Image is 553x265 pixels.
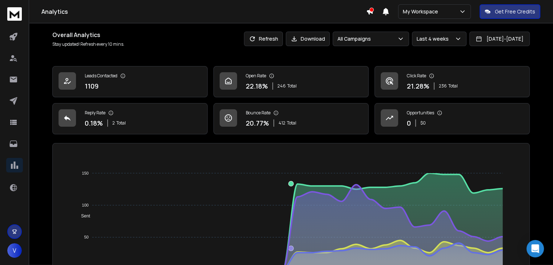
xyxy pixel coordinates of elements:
a: Open Rate22.18%246Total [213,66,369,97]
span: Sent [76,213,90,219]
span: 246 [277,83,286,89]
p: Download [301,35,325,42]
p: Get Free Credits [495,8,535,15]
span: Total [287,120,296,126]
p: 20.77 % [246,118,269,128]
button: Get Free Credits [480,4,540,19]
p: Refresh [259,35,278,42]
button: Download [286,32,330,46]
button: Refresh [244,32,283,46]
p: My Workspace [403,8,441,15]
a: Click Rate21.28%236Total [374,66,530,97]
p: Reply Rate [85,110,105,116]
button: [DATE]-[DATE] [469,32,530,46]
tspan: 150 [82,171,88,175]
h1: Analytics [41,7,366,16]
p: Open Rate [246,73,266,79]
p: 21.28 % [407,81,429,91]
p: $ 0 [420,120,426,126]
span: 2 [112,120,115,126]
tspan: 50 [84,235,89,239]
span: Total [287,83,297,89]
p: All Campaigns [337,35,374,42]
span: 236 [439,83,447,89]
a: Leads Contacted1109 [52,66,208,97]
p: Last 4 weeks [417,35,452,42]
p: Bounce Rate [246,110,271,116]
span: Total [448,83,458,89]
a: Bounce Rate20.77%412Total [213,103,369,134]
p: 1109 [85,81,99,91]
a: Reply Rate0.18%2Total [52,103,208,134]
p: 0.18 % [85,118,103,128]
p: 22.18 % [246,81,268,91]
p: Stay updated! Refresh every 10 mins. [52,41,124,47]
button: V [7,243,22,258]
tspan: 100 [82,203,88,207]
p: Click Rate [407,73,426,79]
h1: Overall Analytics [52,30,124,39]
a: Opportunities0$0 [374,103,530,134]
p: Opportunities [407,110,434,116]
p: Leads Contacted [85,73,117,79]
span: 412 [278,120,285,126]
span: Total [116,120,126,126]
img: logo [7,7,22,21]
div: Open Intercom Messenger [526,240,544,257]
p: 0 [407,118,411,128]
